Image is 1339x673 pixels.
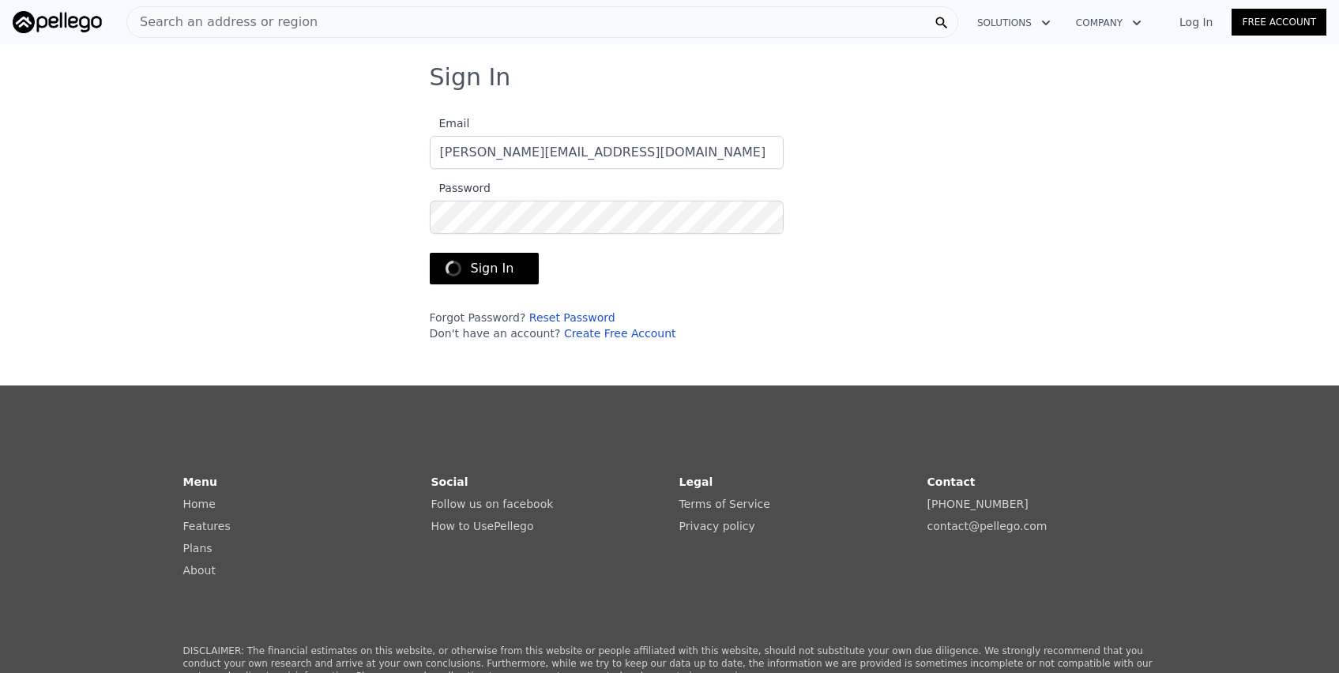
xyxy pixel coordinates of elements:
img: Pellego [13,11,102,33]
a: Reset Password [529,311,615,324]
button: Company [1063,9,1154,37]
a: Follow us on facebook [431,498,554,510]
strong: Social [431,476,468,488]
a: [PHONE_NUMBER] [927,498,1029,510]
a: Features [183,520,231,532]
a: How to UsePellego [431,520,534,532]
a: Plans [183,542,213,555]
button: Sign In [430,253,540,284]
a: Free Account [1232,9,1326,36]
a: Create Free Account [564,327,676,340]
div: Forgot Password? Don't have an account? [430,310,784,341]
span: Search an address or region [127,13,318,32]
strong: Contact [927,476,976,488]
a: Terms of Service [679,498,770,510]
span: Email [430,117,470,130]
span: Password [430,182,491,194]
h3: Sign In [430,63,910,92]
strong: Menu [183,476,217,488]
input: Password [430,201,784,234]
a: Home [183,498,216,510]
a: Privacy policy [679,520,755,532]
input: Email [430,136,784,169]
a: About [183,564,216,577]
strong: Legal [679,476,713,488]
button: Solutions [965,9,1063,37]
a: Log In [1160,14,1232,30]
a: contact@pellego.com [927,520,1048,532]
